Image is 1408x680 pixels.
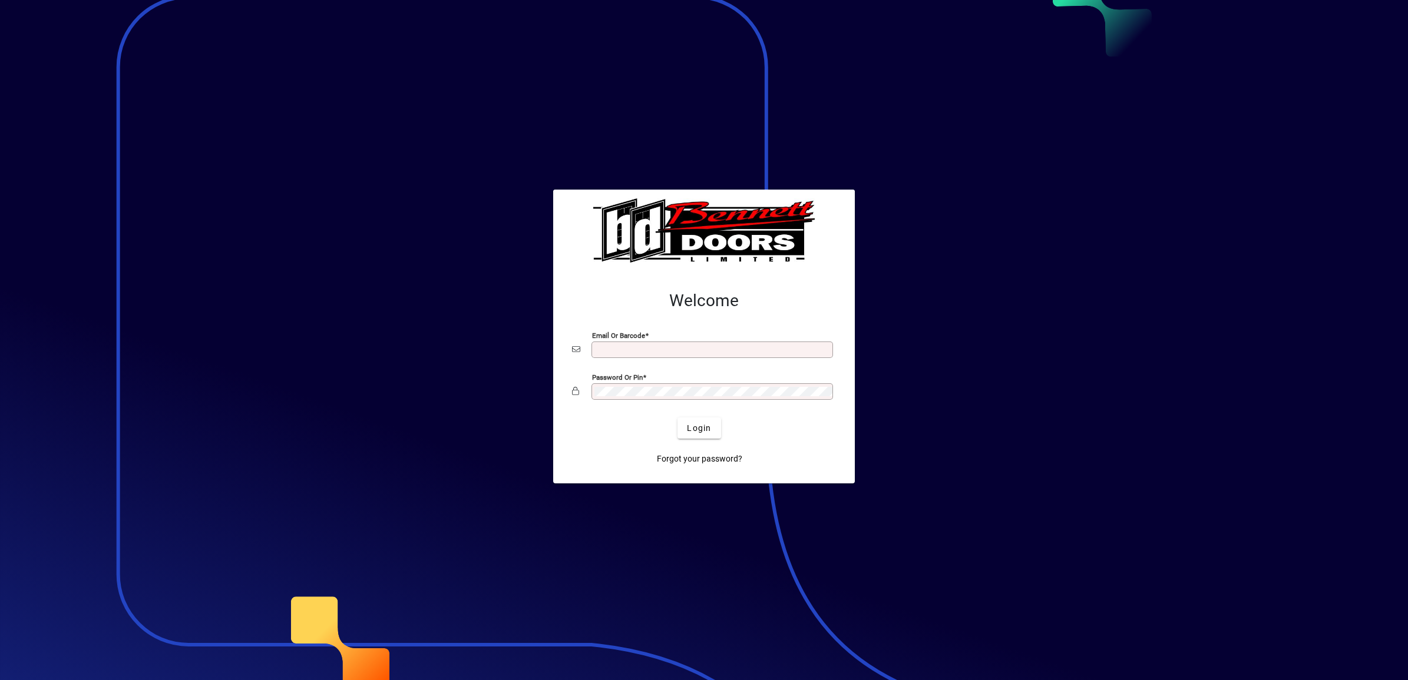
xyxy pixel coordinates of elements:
span: Forgot your password? [657,453,742,465]
mat-label: Email or Barcode [592,331,645,340]
h2: Welcome [572,291,836,311]
a: Forgot your password? [652,448,747,469]
button: Login [677,417,720,439]
mat-label: Password or Pin [592,373,643,382]
span: Login [687,422,711,434]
